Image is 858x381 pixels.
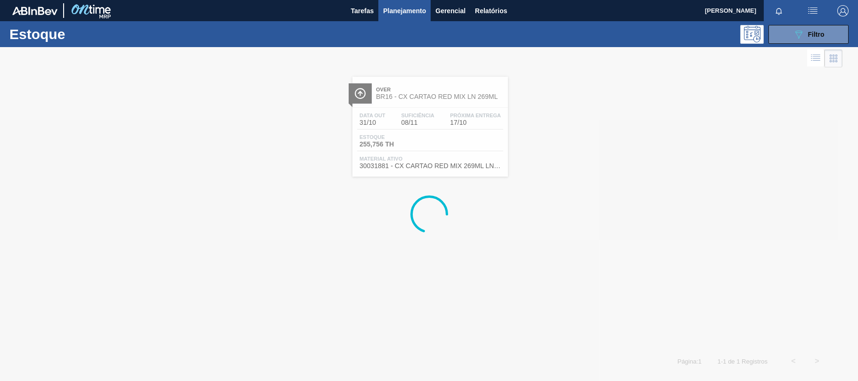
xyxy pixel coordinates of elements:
[435,5,466,16] span: Gerencial
[740,25,764,44] div: Pogramando: nenhum usuário selecionado
[764,4,794,17] button: Notificações
[475,5,507,16] span: Relatórios
[837,5,849,16] img: Logout
[768,25,849,44] button: Filtro
[12,7,57,15] img: TNhmsLtSVTkK8tSr43FrP2fwEKptu5GPRR3wAAAABJRU5ErkJggg==
[383,5,426,16] span: Planejamento
[807,5,818,16] img: userActions
[351,5,374,16] span: Tarefas
[9,29,149,40] h1: Estoque
[808,31,825,38] span: Filtro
